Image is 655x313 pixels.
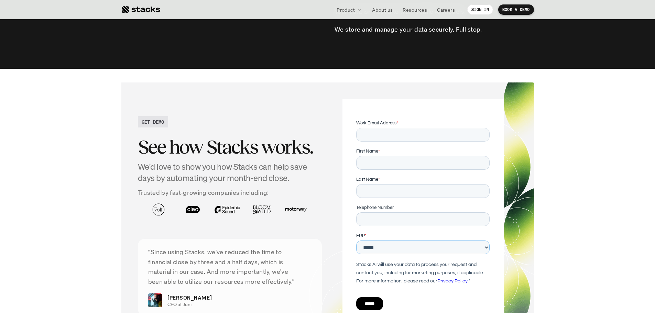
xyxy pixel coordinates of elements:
a: SIGN IN [467,4,493,15]
p: Careers [437,6,455,13]
h4: We'd love to show you how Stacks can help save days by automating your month-end close. [138,161,322,184]
a: Resources [399,3,431,16]
p: SIGN IN [471,7,489,12]
p: About us [372,6,393,13]
a: About us [368,3,397,16]
p: “Since using Stacks, we've reduced the time to financial close by three and a half days, which is... [148,247,312,287]
p: Trusted by fast-growing companies including: [138,188,322,198]
h2: See how Stacks works. [138,136,322,158]
p: BOOK A DEMO [502,7,530,12]
p: Resources [403,6,427,13]
p: Product [337,6,355,13]
p: [PERSON_NAME] [167,293,212,302]
p: CFO at Juni [167,302,306,308]
a: BOOK A DEMO [498,4,534,15]
h2: GET DEMO [142,118,164,125]
p: We store and manage your data securely. Full stop. [335,24,482,34]
a: Careers [433,3,459,16]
